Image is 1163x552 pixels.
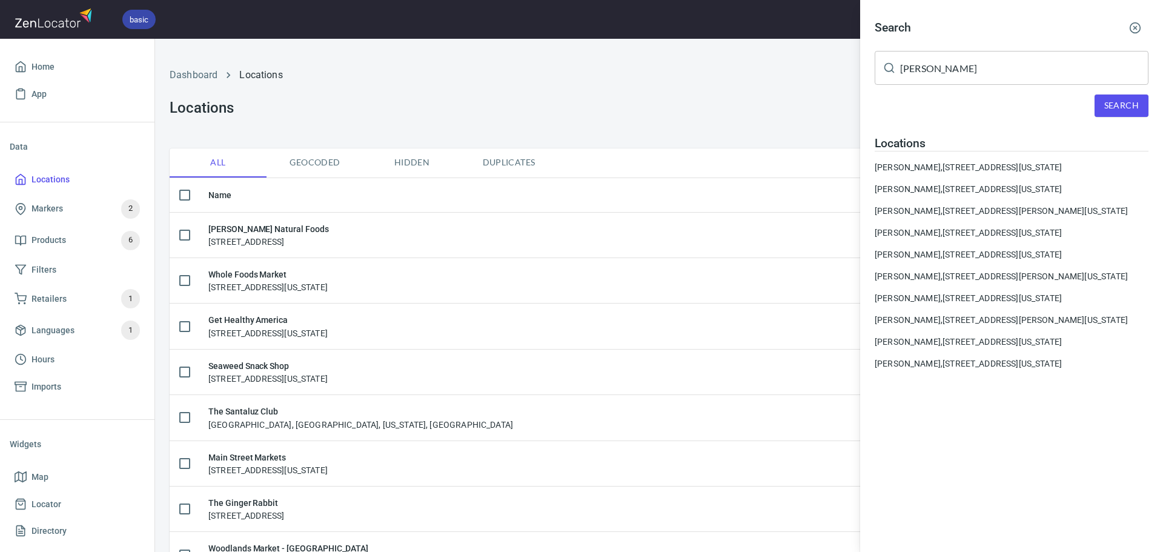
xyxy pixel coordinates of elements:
[875,227,1148,239] div: [PERSON_NAME], [STREET_ADDRESS][US_STATE]
[875,336,1148,348] a: [PERSON_NAME],[STREET_ADDRESS][US_STATE]
[875,183,1148,195] a: [PERSON_NAME],[STREET_ADDRESS][US_STATE]
[1104,98,1139,113] span: Search
[875,336,1148,348] div: [PERSON_NAME], [STREET_ADDRESS][US_STATE]
[875,357,1148,370] a: [PERSON_NAME],[STREET_ADDRESS][US_STATE]
[875,314,1148,326] a: [PERSON_NAME],[STREET_ADDRESS][PERSON_NAME][US_STATE]
[875,270,1148,282] div: [PERSON_NAME], [STREET_ADDRESS][PERSON_NAME][US_STATE]
[875,248,1148,261] div: [PERSON_NAME], [STREET_ADDRESS][US_STATE]
[875,205,1148,217] div: [PERSON_NAME], [STREET_ADDRESS][PERSON_NAME][US_STATE]
[875,227,1148,239] a: [PERSON_NAME],[STREET_ADDRESS][US_STATE]
[875,161,1148,173] div: [PERSON_NAME], [STREET_ADDRESS][US_STATE]
[875,183,1148,195] div: [PERSON_NAME], [STREET_ADDRESS][US_STATE]
[875,136,1148,151] h4: Locations
[875,21,911,35] h4: Search
[875,161,1148,173] a: [PERSON_NAME],[STREET_ADDRESS][US_STATE]
[875,248,1148,261] a: [PERSON_NAME],[STREET_ADDRESS][US_STATE]
[875,205,1148,217] a: [PERSON_NAME],[STREET_ADDRESS][PERSON_NAME][US_STATE]
[900,51,1148,85] input: Search for locations, markers or anything you want
[875,292,1148,304] div: [PERSON_NAME], [STREET_ADDRESS][US_STATE]
[875,270,1148,282] a: [PERSON_NAME],[STREET_ADDRESS][PERSON_NAME][US_STATE]
[1095,95,1148,117] button: Search
[875,314,1148,326] div: [PERSON_NAME], [STREET_ADDRESS][PERSON_NAME][US_STATE]
[875,292,1148,304] a: [PERSON_NAME],[STREET_ADDRESS][US_STATE]
[875,357,1148,370] div: [PERSON_NAME], [STREET_ADDRESS][US_STATE]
